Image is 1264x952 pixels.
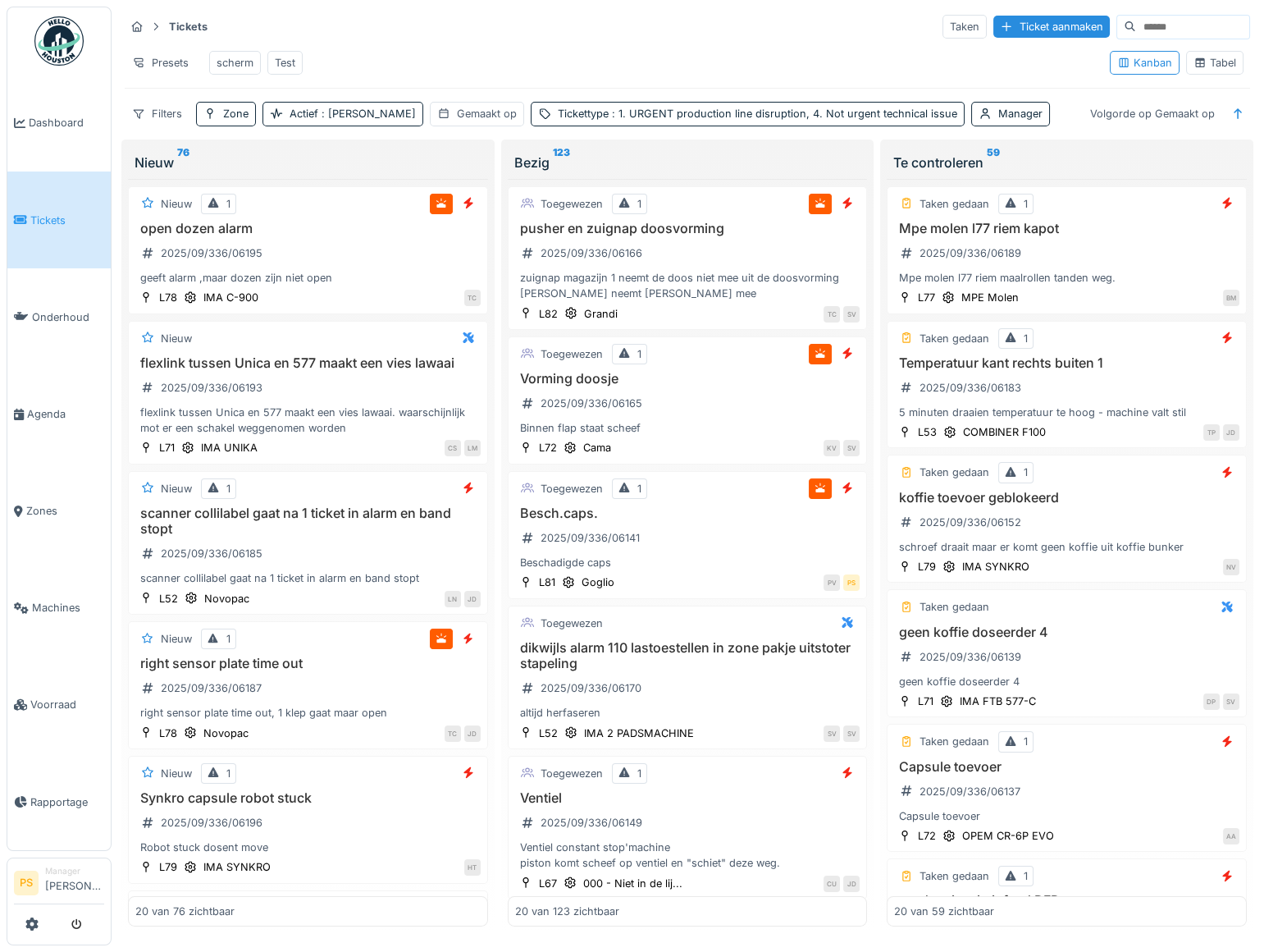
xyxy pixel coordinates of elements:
div: Toegewezen [541,766,603,781]
div: Taken gedaan [919,331,989,346]
div: scanner collilabel gaat na 1 ticket in alarm en band stopt [135,570,481,586]
div: Beschadigde caps [515,555,860,570]
div: geen koffie doseerder 4 [894,674,1239,689]
a: Voorraad [7,657,111,753]
div: L81 [539,574,555,590]
div: 5 minuten draaien temperatuur te hoog - machine valt stil [894,405,1239,420]
h3: Temperatuur kant rechts buiten 1 [894,355,1239,371]
div: 2025/09/336/06166 [541,245,642,261]
div: 1 [1024,868,1028,884]
div: 000 - Niet in de lij... [583,876,682,891]
div: TC [464,290,481,306]
div: OPEM CR-6P EVO [962,828,1054,844]
div: Gemaakt op [457,106,517,121]
div: JD [1223,424,1239,441]
span: Zones [26,503,104,519]
div: scherm [217,55,253,71]
div: Tabel [1193,55,1236,71]
div: Taken gedaan [919,465,989,480]
div: LN [445,591,461,607]
a: Agenda [7,365,111,462]
div: 2025/09/336/06141 [541,530,640,546]
h3: dikwijls alarm 110 lastoestellen in zone pakje uitstoter stapeling [515,640,860,671]
h3: Mpe molen l77 riem kapot [894,221,1239,236]
div: schroef draait maar er komt geen koffie uit koffie bunker [894,539,1239,555]
div: L77 [918,290,935,305]
div: IMA FTB 577-C [960,693,1036,709]
h3: right sensor plate time out [135,656,481,671]
div: JD [464,591,481,607]
strong: Tickets [162,19,214,34]
div: 2025/09/336/06165 [541,396,642,411]
div: IMA SYNKRO [962,559,1029,574]
div: Nieuw [161,196,192,212]
div: IMA SYNKRO [203,859,271,875]
div: Volgorde op Gemaakt op [1083,102,1222,126]
div: 2025/09/336/06189 [919,245,1021,261]
div: BM [1223,290,1239,306]
div: Nieuw [161,631,192,647]
span: Voorraad [30,697,104,712]
a: Onderhoud [7,268,111,365]
div: 1 [637,481,641,497]
div: 1 [637,196,641,212]
div: SV [843,440,860,456]
div: Grandi [584,306,618,322]
a: Zones [7,463,111,560]
div: Zone [223,106,249,121]
div: Robot stuck dosent move [135,840,481,855]
div: Ticket aanmaken [993,16,1110,38]
div: L53 [918,424,937,440]
div: TC [445,725,461,742]
div: Capsule toevoer [894,808,1239,824]
span: Tickets [30,213,104,228]
div: SV [824,725,840,742]
div: TP [1203,424,1220,441]
a: Rapportage [7,753,111,850]
div: LM [464,440,481,456]
h3: Besch.caps. [515,506,860,521]
sup: 123 [553,153,570,172]
div: Taken [942,15,987,39]
div: L52 [159,591,178,606]
div: Manager [45,865,104,877]
div: AA [1223,828,1239,844]
h3: Synkro capsule robot stuck [135,790,481,806]
span: Dashboard [29,115,104,130]
div: Cama [583,440,611,455]
div: L79 [159,859,177,875]
div: 1 [1024,331,1028,346]
div: 1 [1024,465,1028,480]
div: Mpe molen l77 riem maalrollen tanden weg. [894,270,1239,286]
div: JD [843,876,860,892]
div: Te controleren [893,153,1240,172]
div: 2025/09/336/06183 [919,380,1021,396]
div: SV [843,306,860,323]
div: COMBINER F100 [963,424,1046,440]
div: 20 van 123 zichtbaar [515,904,619,919]
div: 2025/09/336/06139 [919,649,1021,665]
div: 1 [226,631,230,647]
div: 1 [226,196,230,212]
div: L79 [918,559,936,574]
div: Manager [998,106,1043,121]
div: Novopac [203,725,249,741]
div: L67 [539,876,557,891]
div: L72 [918,828,936,844]
div: IMA 2 PADSMACHINE [584,725,694,741]
div: 1 [1024,734,1028,749]
div: Actief [290,106,416,121]
h3: koffie toevoer geblokeerd [894,490,1239,506]
li: [PERSON_NAME] [45,865,104,900]
h3: Vorming doosje [515,371,860,387]
div: Taken gedaan [919,599,989,615]
div: L78 [159,725,177,741]
h3: flexlink tussen Unica en 577 maakt een vies lawaai [135,355,481,371]
h3: Capsule toevoer [894,759,1239,775]
div: IMA UNIKA [201,440,258,455]
div: right sensor plate time out, 1 klep gaat maar open [135,705,481,721]
div: Bezig [514,153,861,172]
div: Nieuw [161,766,192,781]
div: geeft alarm ,maar dozen zijn niet open [135,270,481,286]
div: Toegewezen [541,346,603,362]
